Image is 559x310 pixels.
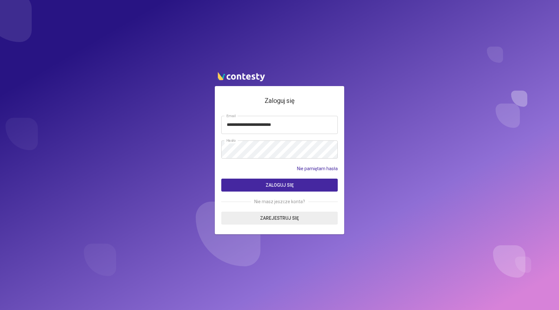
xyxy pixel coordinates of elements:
a: Nie pamiętam hasła [297,165,338,172]
h4: Zaloguj się [221,96,338,106]
span: Zaloguj się [266,183,294,188]
span: Nie masz jeszcze konta? [251,198,308,205]
img: contesty logo [215,69,267,83]
button: Zaloguj się [221,179,338,192]
a: Zarejestruj się [221,212,338,225]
